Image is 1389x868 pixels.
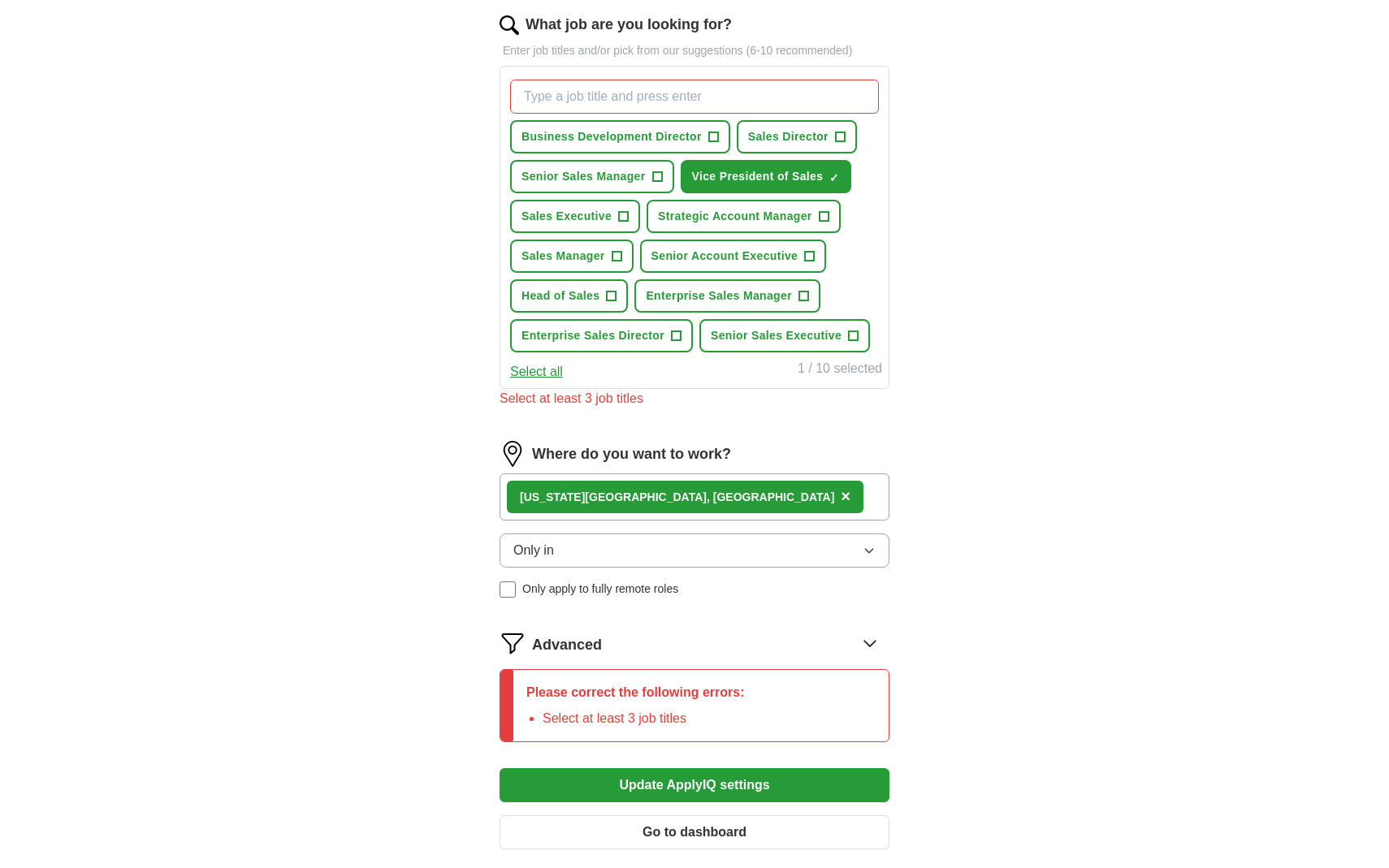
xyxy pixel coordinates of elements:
button: Sales Director [737,120,857,153]
p: Please correct the following errors: [526,683,745,702]
span: Sales Manager [521,248,605,265]
button: Go to dashboard [500,815,889,849]
span: Advanced [532,634,602,656]
img: search.png [500,15,519,35]
button: Strategic Account Manager [647,200,841,233]
button: Update ApplyIQ settings [500,768,889,802]
button: Senior Sales Manager [510,160,674,193]
span: Senior Sales Executive [711,327,842,344]
span: ✓ [829,171,839,184]
button: × [841,485,850,509]
span: Strategic Account Manager [658,208,812,225]
div: 1 / 10 selected [798,359,882,382]
span: × [841,487,850,505]
button: Only in [500,533,889,568]
img: location.png [500,441,526,467]
span: Senior Account Executive [651,248,798,265]
input: Type a job title and press enter [510,80,879,114]
p: Enter job titles and/or pick from our suggestions (6-10 recommended) [500,42,889,59]
button: Senior Account Executive [640,240,827,273]
label: What job are you looking for? [526,14,732,36]
span: Head of Sales [521,287,599,304]
span: Enterprise Sales Director [521,327,664,344]
span: Vice President of Sales [692,168,824,185]
span: Sales Director [748,128,829,145]
div: [US_STATE][GEOGRAPHIC_DATA], [GEOGRAPHIC_DATA] [520,489,834,506]
button: Enterprise Sales Manager [634,279,820,313]
label: Where do you want to work? [532,443,731,465]
button: Senior Sales Executive [699,319,870,352]
span: Only apply to fully remote roles [522,581,678,598]
input: Only apply to fully remote roles [500,581,516,598]
div: Select at least 3 job titles [500,389,889,408]
button: Sales Manager [510,240,634,273]
li: Select at least 3 job titles [543,709,745,728]
img: filter [500,630,526,656]
span: Sales Executive [521,208,612,225]
button: Sales Executive [510,200,640,233]
button: Enterprise Sales Director [510,319,693,352]
button: Select all [510,362,563,382]
button: Business Development Director [510,120,730,153]
span: Only in [513,541,554,560]
button: Vice President of Sales✓ [681,160,852,193]
span: Enterprise Sales Manager [646,287,792,304]
span: Senior Sales Manager [521,168,646,185]
button: Head of Sales [510,279,628,313]
span: Business Development Director [521,128,702,145]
